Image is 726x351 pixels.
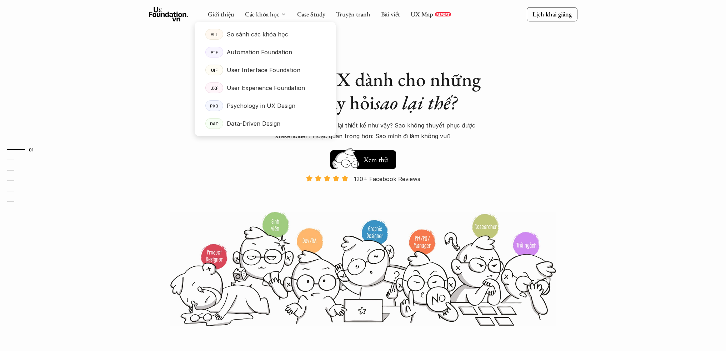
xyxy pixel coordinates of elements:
p: UIF [211,67,217,72]
p: Data-Driven Design [227,118,280,129]
a: Giới thiệu [208,10,234,18]
a: Case Study [297,10,325,18]
em: sao lại thế? [375,90,457,115]
a: UIFUser Interface Foundation [195,61,336,79]
p: Psychology in UX Design [227,100,295,111]
p: DAD [210,121,219,126]
a: Bài viết [381,10,400,18]
p: UXF [210,85,218,90]
a: 120+ Facebook Reviews [300,175,427,211]
p: REPORT [436,12,450,16]
a: ALLSo sánh các khóa học [195,25,336,43]
p: PXD [210,103,219,108]
h5: Xem thử [362,155,389,165]
a: Lịch khai giảng [527,7,577,21]
p: Sao lại làm tính năng này? Sao lại thiết kế như vậy? Sao không thuyết phục được stakeholder? Hoặc... [238,120,488,142]
a: 01 [7,145,41,154]
a: UX Map [411,10,433,18]
p: Automation Foundation [227,47,292,57]
p: 120+ Facebook Reviews [354,174,420,184]
p: So sánh các khóa học [227,29,288,40]
a: DADData-Driven Design [195,115,336,132]
a: Truyện tranh [336,10,370,18]
p: User Interface Foundation [227,65,300,75]
a: PXDPsychology in UX Design [195,97,336,115]
p: ALL [210,32,218,37]
h1: Khóa học UX dành cho những người hay hỏi [238,68,488,114]
p: User Experience Foundation [227,82,305,93]
a: ATFAutomation Foundation [195,43,336,61]
a: Các khóa học [245,10,279,18]
p: Lịch khai giảng [532,10,572,18]
a: Xem thử [330,147,396,169]
a: REPORT [435,12,451,16]
p: ATF [210,50,218,55]
a: UXFUser Experience Foundation [195,79,336,97]
strong: 01 [29,147,34,152]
